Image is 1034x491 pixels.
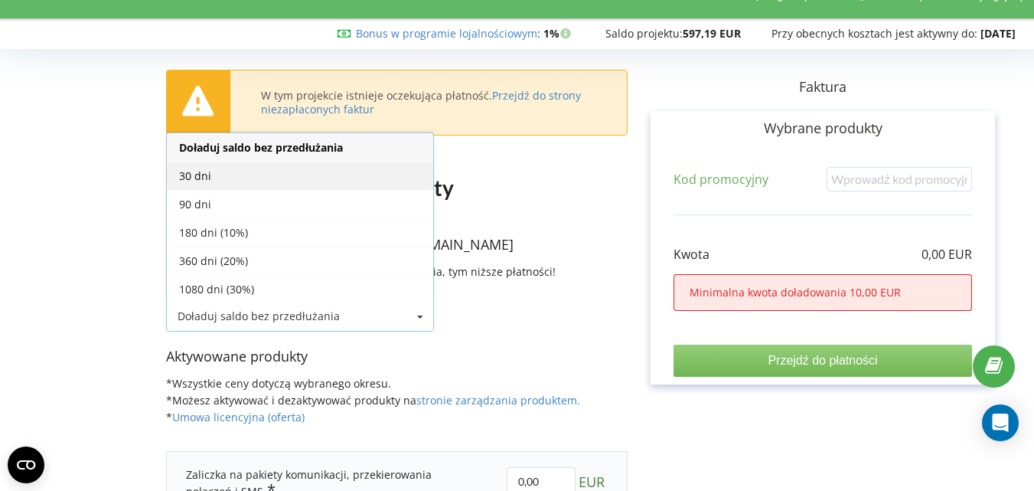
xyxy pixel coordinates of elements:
[167,162,433,190] div: 30 dni
[674,274,972,311] div: Minimalna kwota doładowania 10,00 EUR
[980,26,1016,41] strong: [DATE]
[674,345,972,377] input: Przejdź do płatności
[166,347,628,367] p: Aktywowane produkty
[771,26,977,41] span: Przy obecnych kosztach jest aktywny do:
[261,89,596,116] div: W tym projekcie istnieje oczekująca płatność.
[167,190,433,218] div: 90 dni
[167,275,433,303] div: 1080 dni (30%)
[172,410,305,424] a: Umowa licencyjna (oferta)
[827,167,972,191] input: Wprowadź kod promocyjny
[628,77,1018,97] p: Faktura
[356,26,540,41] span: :
[674,119,972,139] p: Wybrane produkty
[167,133,433,162] div: Doładuj saldo bez przedłużania
[683,26,741,41] strong: 597,19 EUR
[674,171,768,188] p: Kod promocyjny
[8,447,44,483] button: Open CMP widget
[416,393,580,408] a: stronie zarządzania produktem.
[605,26,683,41] span: Saldo projektu:
[543,26,575,41] strong: 1%
[982,404,1019,441] div: Open Intercom Messenger
[261,88,581,116] a: Przejdź do strony niezapłaconych faktur
[166,376,391,391] span: *Wszystkie ceny dotyczą wybranego okresu.
[178,311,340,322] div: Doładuj saldo bez przedłużania
[921,246,972,264] p: 0,00 EUR
[356,26,537,41] a: Bonus w programie lojalnościowym
[167,247,433,275] div: 360 dni (20%)
[166,393,580,408] span: *Możesz aktywować i dezaktywować produkty na
[167,218,433,247] div: 180 dni (10%)
[674,246,709,264] p: Kwota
